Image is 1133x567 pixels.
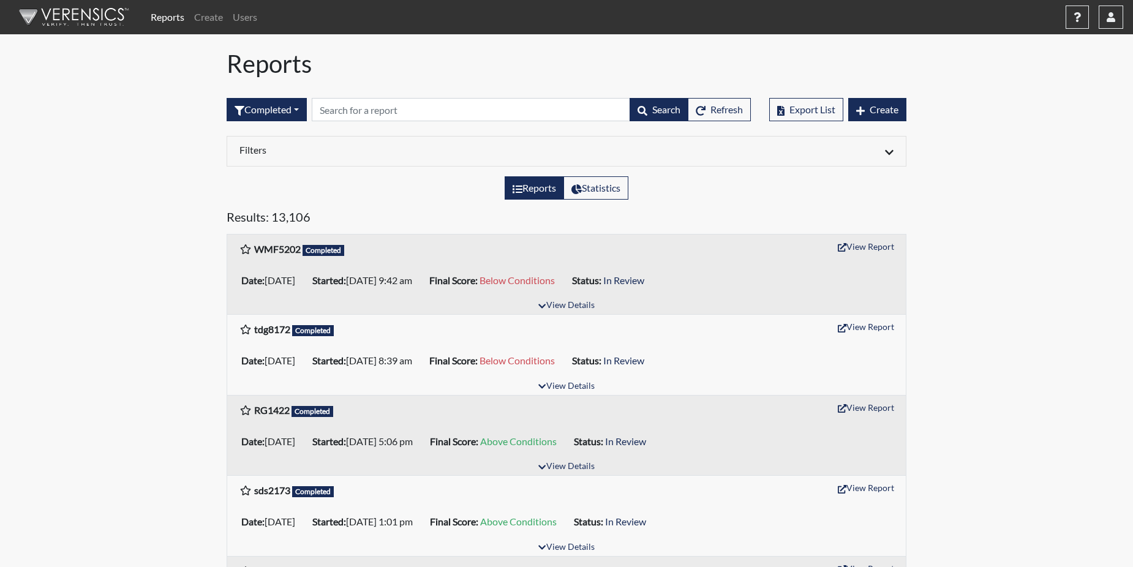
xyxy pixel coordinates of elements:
span: Completed [303,245,344,256]
div: Click to expand/collapse filters [230,144,903,159]
button: View Details [533,378,600,395]
b: Date: [241,274,265,286]
b: Status: [574,435,603,447]
li: [DATE] 5:06 pm [307,432,425,451]
b: Date: [241,516,265,527]
b: WMF5202 [254,243,301,255]
li: [DATE] 1:01 pm [307,512,425,531]
li: [DATE] [236,512,307,531]
b: sds2173 [254,484,290,496]
span: In Review [605,435,646,447]
button: View Details [533,539,600,556]
span: Below Conditions [480,274,555,286]
b: Final Score: [429,274,478,286]
h1: Reports [227,49,906,78]
button: View Details [533,298,600,314]
li: [DATE] 8:39 am [307,351,424,370]
b: Started: [312,274,346,286]
button: Completed [227,98,307,121]
label: View the list of reports [505,176,564,200]
span: In Review [603,355,644,366]
span: Completed [292,486,334,497]
a: Reports [146,5,189,29]
span: In Review [603,274,644,286]
b: Started: [312,355,346,366]
span: Below Conditions [480,355,555,366]
span: Export List [789,103,835,115]
a: Users [228,5,262,29]
button: Search [630,98,688,121]
button: View Report [832,398,900,417]
button: View Report [832,478,900,497]
h5: Results: 13,106 [227,209,906,229]
span: Search [652,103,680,115]
li: [DATE] [236,351,307,370]
button: Create [848,98,906,121]
b: Status: [572,355,601,366]
span: Completed [292,325,334,336]
h6: Filters [239,144,557,156]
li: [DATE] 9:42 am [307,271,424,290]
span: Refresh [710,103,743,115]
b: Started: [312,435,346,447]
span: Create [870,103,898,115]
button: View Details [533,459,600,475]
b: Status: [572,274,601,286]
b: tdg8172 [254,323,290,335]
b: Final Score: [430,435,478,447]
li: [DATE] [236,432,307,451]
span: Above Conditions [480,435,557,447]
b: Status: [574,516,603,527]
b: Started: [312,516,346,527]
b: Final Score: [430,516,478,527]
span: In Review [605,516,646,527]
b: Date: [241,435,265,447]
span: Above Conditions [480,516,557,527]
button: Refresh [688,98,751,121]
span: Completed [292,406,333,417]
div: Filter by interview status [227,98,307,121]
a: Create [189,5,228,29]
button: Export List [769,98,843,121]
b: Date: [241,355,265,366]
label: View statistics about completed interviews [563,176,628,200]
b: Final Score: [429,355,478,366]
button: View Report [832,317,900,336]
button: View Report [832,237,900,256]
input: Search by Registration ID, Interview Number, or Investigation Name. [312,98,630,121]
li: [DATE] [236,271,307,290]
b: RG1422 [254,404,290,416]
